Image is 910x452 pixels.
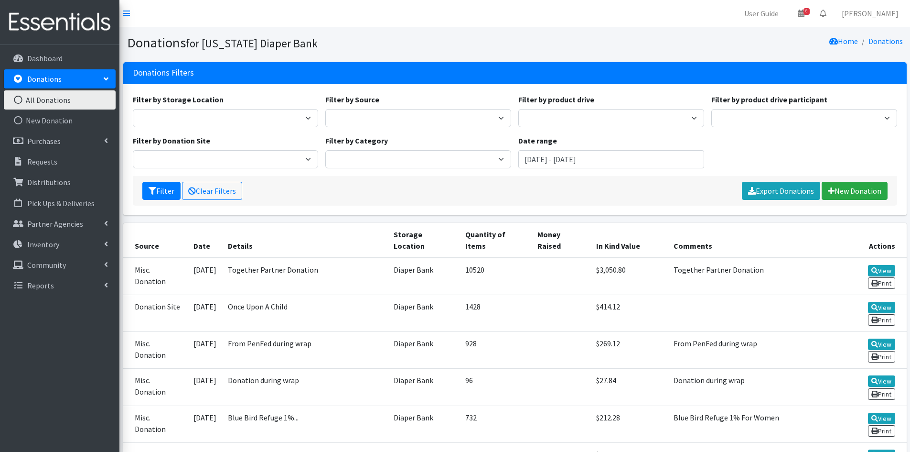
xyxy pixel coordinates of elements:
[4,49,116,68] a: Dashboard
[388,369,460,406] td: Diaper Bank
[518,150,704,168] input: January 1, 2011 - December 31, 2011
[127,34,512,51] h1: Donations
[460,295,532,331] td: 1428
[742,182,820,200] a: Export Donations
[4,111,116,130] a: New Donation
[590,332,668,369] td: $269.12
[460,258,532,295] td: 10520
[222,369,387,406] td: Donation during wrap
[790,4,812,23] a: 6
[4,235,116,254] a: Inventory
[460,369,532,406] td: 96
[829,36,858,46] a: Home
[142,182,181,200] button: Filter
[27,198,95,208] p: Pick Ups & Deliveries
[4,276,116,295] a: Reports
[27,219,83,229] p: Partner Agencies
[123,369,188,406] td: Misc. Donation
[388,223,460,258] th: Storage Location
[518,94,594,105] label: Filter by product drive
[123,295,188,331] td: Donation Site
[460,406,532,442] td: 732
[123,223,188,258] th: Source
[123,406,188,442] td: Misc. Donation
[868,302,895,313] a: View
[868,36,903,46] a: Donations
[590,295,668,331] td: $414.12
[222,258,387,295] td: Together Partner Donation
[737,4,786,23] a: User Guide
[27,281,54,290] p: Reports
[222,406,387,442] td: Blue Bird Refuge 1%...
[518,135,557,146] label: Date range
[4,173,116,192] a: Distributions
[4,6,116,38] img: HumanEssentials
[388,332,460,369] td: Diaper Bank
[590,406,668,442] td: $212.28
[868,413,895,424] a: View
[834,4,906,23] a: [PERSON_NAME]
[668,258,835,295] td: Together Partner Donation
[325,135,388,146] label: Filter by Category
[868,425,895,437] a: Print
[532,223,590,258] th: Money Raised
[460,223,532,258] th: Quantity of Items
[668,223,835,258] th: Comments
[868,351,895,363] a: Print
[668,406,835,442] td: Blue Bird Refuge 1% For Women
[27,157,57,166] p: Requests
[27,177,71,187] p: Distributions
[4,132,116,151] a: Purchases
[133,68,194,78] h3: Donations Filters
[835,223,907,258] th: Actions
[388,406,460,442] td: Diaper Bank
[123,332,188,369] td: Misc. Donation
[460,332,532,369] td: 928
[186,36,318,50] small: for [US_STATE] Diaper Bank
[4,69,116,88] a: Donations
[4,152,116,171] a: Requests
[668,332,835,369] td: From PenFed during wrap
[590,369,668,406] td: $27.84
[27,136,61,146] p: Purchases
[868,339,895,350] a: View
[222,295,387,331] td: Once Upon A Child
[325,94,379,105] label: Filter by Source
[590,258,668,295] td: $3,050.80
[188,295,222,331] td: [DATE]
[27,74,62,84] p: Donations
[123,258,188,295] td: Misc. Donation
[4,214,116,233] a: Partner Agencies
[822,182,888,200] a: New Donation
[27,260,66,270] p: Community
[133,94,224,105] label: Filter by Storage Location
[590,223,668,258] th: In Kind Value
[868,388,895,400] a: Print
[868,314,895,326] a: Print
[4,194,116,213] a: Pick Ups & Deliveries
[27,54,63,63] p: Dashboard
[27,240,59,249] p: Inventory
[711,94,827,105] label: Filter by product drive participant
[182,182,242,200] a: Clear Filters
[188,369,222,406] td: [DATE]
[868,265,895,276] a: View
[388,295,460,331] td: Diaper Bank
[222,223,387,258] th: Details
[803,8,810,15] span: 6
[222,332,387,369] td: From PenFed during wrap
[188,332,222,369] td: [DATE]
[868,375,895,387] a: View
[188,223,222,258] th: Date
[668,369,835,406] td: Donation during wrap
[388,258,460,295] td: Diaper Bank
[133,135,210,146] label: Filter by Donation Site
[188,258,222,295] td: [DATE]
[868,277,895,289] a: Print
[188,406,222,442] td: [DATE]
[4,255,116,275] a: Community
[4,90,116,110] a: All Donations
